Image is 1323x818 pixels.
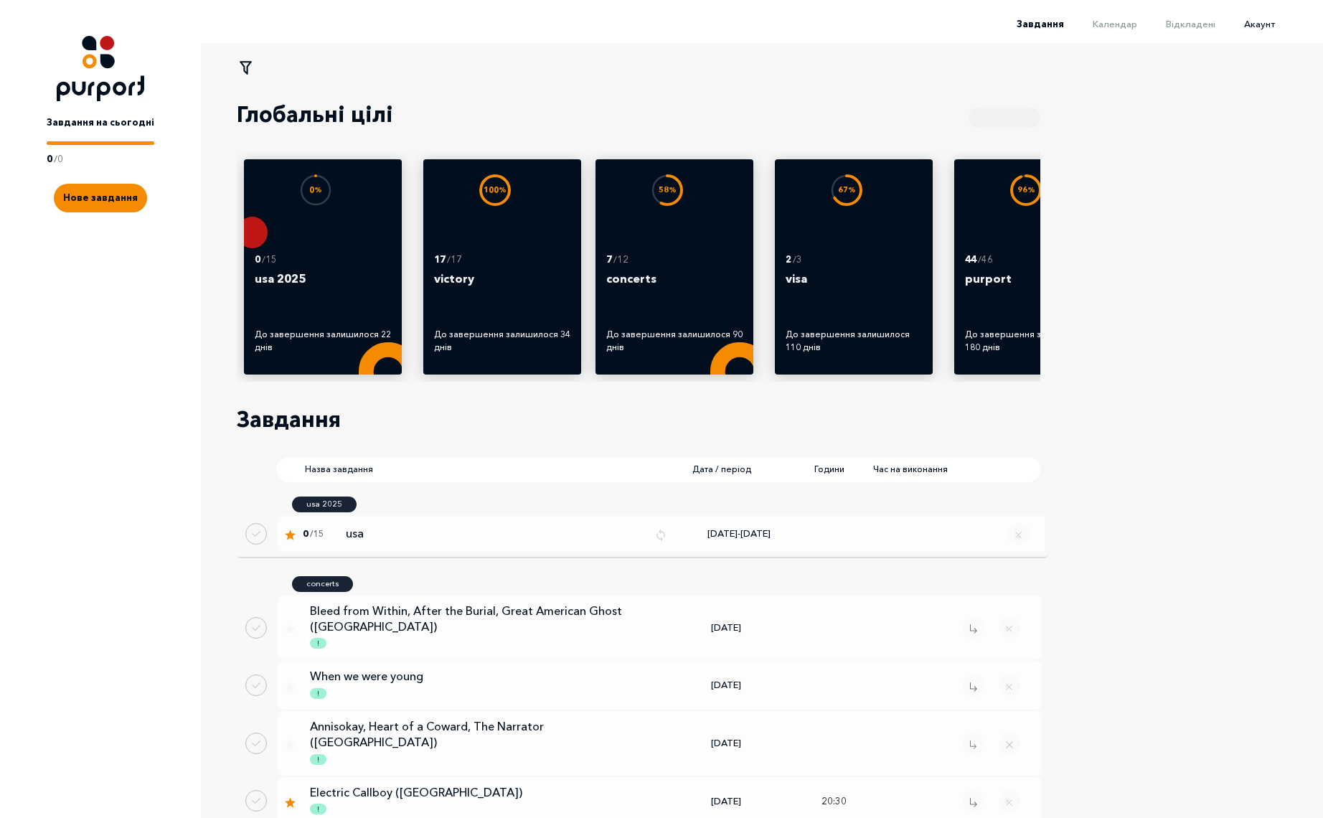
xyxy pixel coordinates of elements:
[659,185,677,194] text: 58 %
[654,678,798,692] div: [DATE]
[988,18,1064,29] a: Завдання
[346,525,644,542] p: usa
[786,328,922,354] div: До завершення залишилося 110 днів
[292,576,353,592] a: concerts
[1137,18,1215,29] a: Відкладені
[786,253,791,267] p: 2
[237,98,393,131] p: Глобальні цілі
[54,184,147,212] button: Create new task
[963,790,984,812] button: Remove task
[613,253,628,267] p: / 12
[1215,18,1275,29] a: Акаунт
[654,621,798,635] div: [DATE]
[303,527,309,540] span: 0
[1017,18,1064,29] span: Завдання
[1008,523,1030,545] button: Remove regular task
[978,253,993,267] p: / 46
[305,463,649,476] span: Назва завдання
[999,674,1020,696] button: Close popup
[47,152,52,166] p: 0
[999,617,1020,639] button: Close popup
[306,498,342,510] p: usa 2025
[245,523,267,545] button: Done regular task
[245,733,267,754] button: Done task
[965,328,1101,354] div: До завершення залишилося 180 днів
[47,101,154,166] a: Завдання на сьогодні0/0
[57,152,63,166] p: 0
[798,794,870,809] div: 20:30
[310,527,324,540] span: / 15
[296,784,654,818] a: Electric Callboy ([GEOGRAPHIC_DATA])!
[54,166,147,212] a: Create new task
[606,270,743,306] p: concerts
[965,270,1101,306] p: purport
[965,170,1101,362] a: 96%44 /46purportДо завершення залишилося 180 днів
[317,804,319,814] p: !
[484,185,507,194] text: 100 %
[969,107,1040,128] button: Show all goals
[1166,18,1215,29] span: Відкладені
[296,718,654,768] a: Annisokay, Heart of a Coward, The Narrator ([GEOGRAPHIC_DATA])!
[963,617,984,639] button: Remove task
[654,736,798,751] div: [DATE]
[309,185,322,194] text: 0 %
[237,403,341,436] p: Завдання
[965,253,976,267] p: 44
[793,253,802,267] p: / 3
[255,270,391,306] p: usa 2025
[654,794,798,809] div: [DATE]
[434,170,570,362] a: 100%17 /17victoryДо завершення залишилося 34 днів
[434,270,570,306] p: victory
[245,674,267,696] button: Done task
[786,270,922,306] p: visa
[296,603,654,653] a: Bleed from Within, After the Burial, Great American Ghost ([GEOGRAPHIC_DATA])!
[296,668,654,702] a: When we were young!
[1244,18,1275,29] span: Акаунт
[54,152,57,166] p: /
[310,784,633,800] p: Electric Callboy ([GEOGRAPHIC_DATA])
[306,578,339,590] p: concerts
[57,36,144,101] img: Logo icon
[310,718,633,751] p: Annisokay, Heart of a Coward, The Narrator ([GEOGRAPHIC_DATA])
[667,527,811,541] div: [DATE] - [DATE]
[63,192,138,203] span: Нове завдання
[255,328,391,354] div: До завершення залишилося 22 днів
[999,733,1020,754] button: Close popup
[339,525,667,542] a: usaRepeat icon
[1064,18,1137,29] a: Календар
[1093,18,1137,29] span: Календар
[873,463,948,476] span: Час на виконання
[255,253,260,267] p: 0
[262,253,277,267] p: / 15
[434,253,446,267] p: 17
[838,185,856,194] text: 67 %
[317,639,319,649] p: !
[654,529,667,542] img: Repeat icon
[963,674,984,696] button: Remove task
[814,463,844,476] span: Години
[786,170,922,362] a: 67%2 /3visaДо завершення залишилося 110 днів
[245,617,267,639] button: Done task
[310,603,633,635] p: Bleed from Within, After the Burial, Great American Ghost ([GEOGRAPHIC_DATA])
[434,328,570,354] div: До завершення залишилося 34 днів
[999,790,1020,812] button: Close popup
[310,668,633,684] p: When we were young
[317,755,319,765] p: !
[447,253,462,267] p: / 17
[1017,185,1035,194] text: 96 %
[606,170,743,362] a: 58%7 /12concertsДо завершення залишилося 90 днів
[963,733,984,754] button: Remove task
[47,116,154,130] p: Завдання на сьогодні
[606,328,743,354] div: До завершення залишилося 90 днів
[692,463,764,476] span: Дата / період
[255,170,391,362] a: 0%0 /15usa 2025До завершення залишилося 22 днів
[606,253,612,267] p: 7
[245,790,267,812] button: Done task
[317,689,319,699] p: !
[292,497,357,512] a: usa 2025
